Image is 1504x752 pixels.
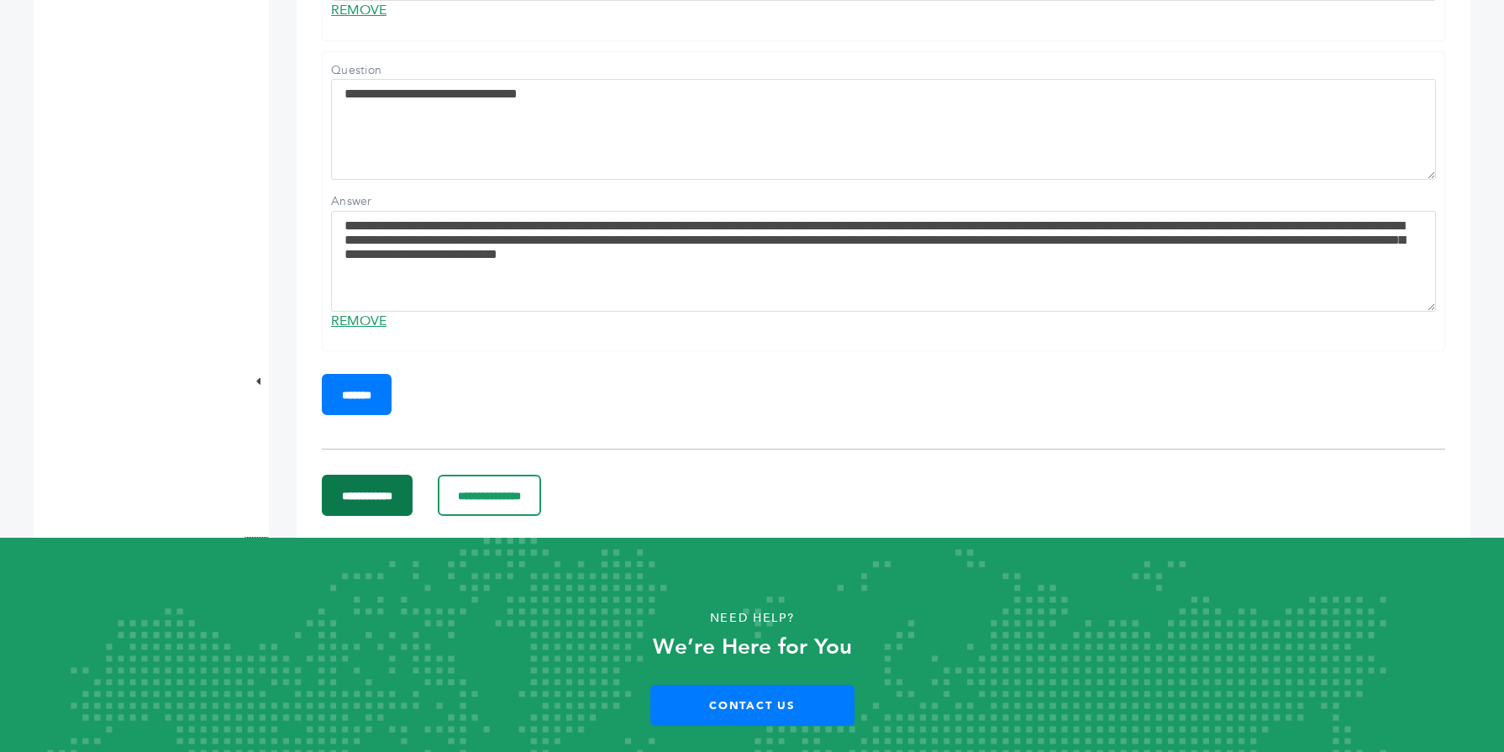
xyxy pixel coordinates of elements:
[331,193,449,210] label: Answer
[650,685,855,726] a: Contact Us
[331,62,449,79] label: Question
[331,312,387,330] a: REMOVE
[76,606,1429,631] p: Need Help?
[653,632,852,662] strong: We’re Here for You
[331,1,387,19] a: REMOVE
